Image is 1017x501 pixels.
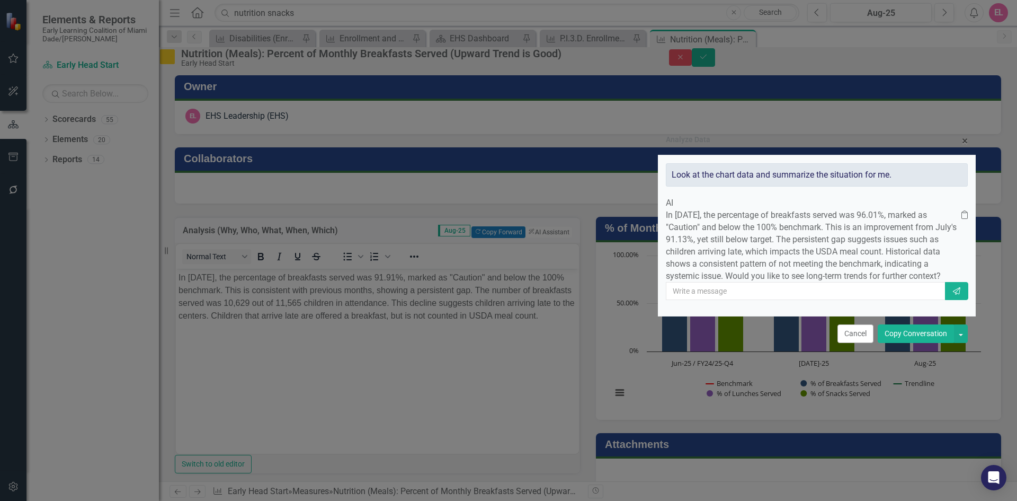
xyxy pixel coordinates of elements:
div: Look at the chart data and summarize the situation for me. [666,163,968,187]
button: Copy Conversation [878,324,954,343]
input: Write a message [666,282,946,300]
div: Analyze Data [666,136,710,144]
span: × [962,135,968,147]
div: AI [666,197,968,209]
p: In [DATE], the percentage of breakfasts served was 96.01%, marked as "Caution" and below the 100%... [666,209,961,282]
p: In [DATE], the percentage of breakfasts served was 91.91%, marked as "Caution" and below the 100%... [3,3,400,54]
button: Cancel [837,324,873,343]
div: Open Intercom Messenger [981,465,1006,490]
